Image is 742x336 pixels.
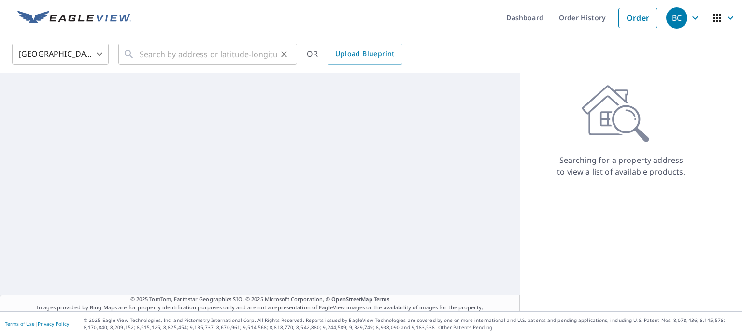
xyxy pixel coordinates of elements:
div: [GEOGRAPHIC_DATA] [12,41,109,68]
a: OpenStreetMap [331,295,372,303]
a: Privacy Policy [38,321,69,327]
img: EV Logo [17,11,131,25]
a: Order [618,8,657,28]
a: Terms [374,295,390,303]
span: Upload Blueprint [335,48,394,60]
p: © 2025 Eagle View Technologies, Inc. and Pictometry International Corp. All Rights Reserved. Repo... [84,317,737,331]
p: Searching for a property address to view a list of available products. [556,154,686,177]
a: Terms of Use [5,321,35,327]
button: Clear [277,47,291,61]
div: BC [666,7,687,29]
p: | [5,321,69,327]
a: Upload Blueprint [328,44,402,65]
span: © 2025 TomTom, Earthstar Geographics SIO, © 2025 Microsoft Corporation, © [130,295,390,304]
input: Search by address or latitude-longitude [140,41,277,68]
div: OR [307,44,402,65]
